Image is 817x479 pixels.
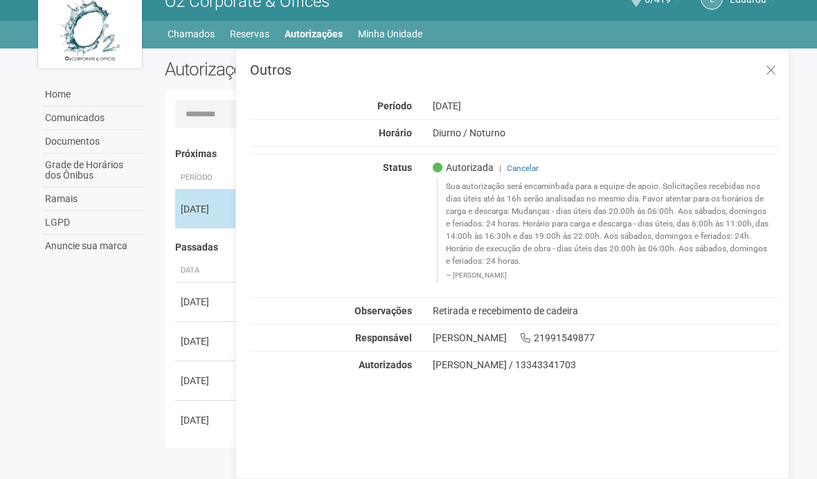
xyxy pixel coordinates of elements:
[359,359,412,370] strong: Autorizados
[42,130,144,154] a: Documentos
[175,260,237,282] th: Data
[181,413,232,427] div: [DATE]
[42,211,144,235] a: LGPD
[422,100,789,112] div: [DATE]
[42,154,144,188] a: Grade de Horários dos Ônibus
[355,332,412,343] strong: Responsável
[181,334,232,348] div: [DATE]
[358,24,422,44] a: Minha Unidade
[422,332,789,344] div: [PERSON_NAME] 21991549877
[168,24,215,44] a: Chamados
[165,59,461,80] h2: Autorizações
[250,63,778,77] h3: Outros
[181,295,232,309] div: [DATE]
[422,127,789,139] div: Diurno / Noturno
[42,83,144,107] a: Home
[436,178,778,282] blockquote: Sua autorização será encaminhada para a equipe de apoio. Solicitações recebidas nos dias úteis at...
[230,24,269,44] a: Reservas
[42,235,144,257] a: Anuncie sua marca
[175,167,237,190] th: Período
[379,127,412,138] strong: Horário
[422,305,789,317] div: Retirada e recebimento de cadeira
[181,374,232,388] div: [DATE]
[383,162,412,173] strong: Status
[433,161,494,174] span: Autorizada
[181,202,232,216] div: [DATE]
[507,163,539,173] a: Cancelar
[42,107,144,130] a: Comunicados
[354,305,412,316] strong: Observações
[175,242,771,253] h4: Passadas
[446,271,771,280] footer: [PERSON_NAME]
[175,149,771,159] h4: Próximas
[433,359,778,371] div: [PERSON_NAME] / 13343341703
[285,24,343,44] a: Autorizações
[42,188,144,211] a: Ramais
[499,163,501,173] span: |
[377,100,412,111] strong: Período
